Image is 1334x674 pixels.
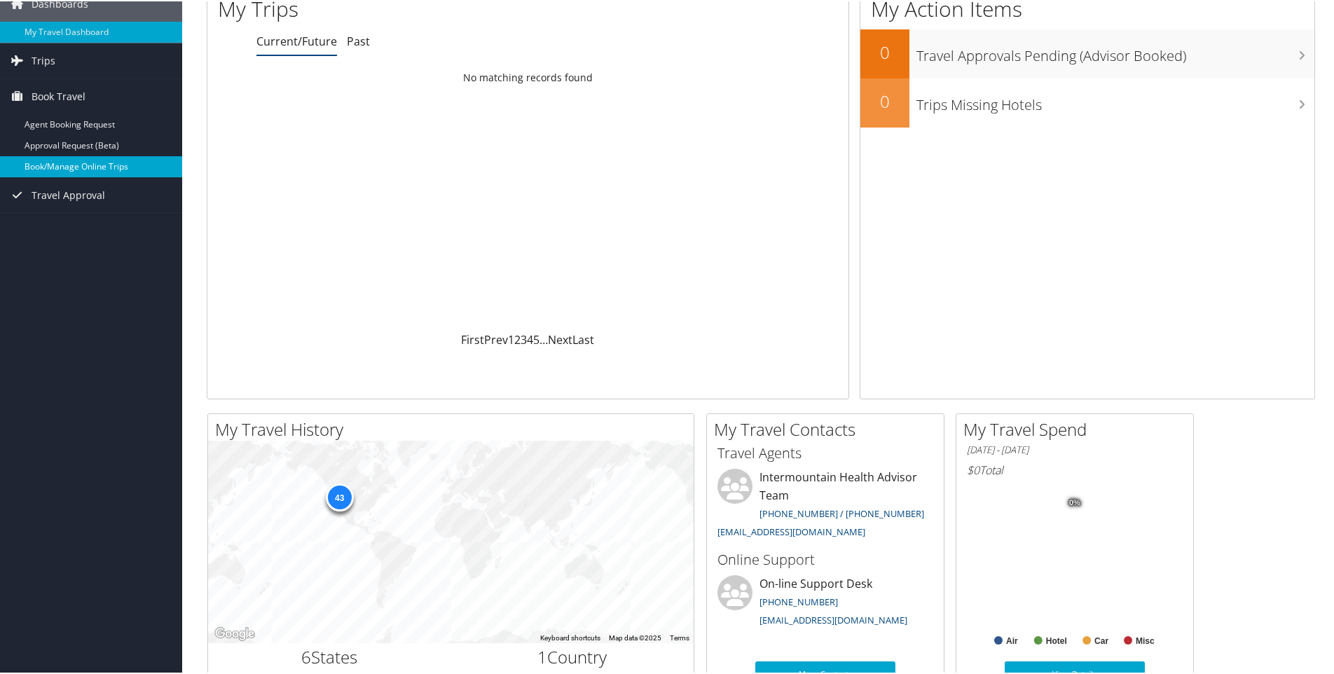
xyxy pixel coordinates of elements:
h2: Country [462,644,684,668]
a: First [461,331,484,346]
span: 6 [301,644,311,667]
text: Car [1094,635,1108,645]
span: Map data ©2025 [609,633,661,640]
a: 1 [508,331,514,346]
td: No matching records found [207,64,848,89]
a: 4 [527,331,533,346]
h2: My Travel History [215,416,694,440]
h2: 0 [860,88,909,112]
h2: My Travel Spend [963,416,1193,440]
div: 43 [325,482,353,510]
text: Misc [1136,635,1155,645]
h3: Trips Missing Hotels [916,87,1314,114]
a: [PHONE_NUMBER] / [PHONE_NUMBER] [759,506,924,518]
text: Air [1006,635,1018,645]
a: Terms (opens in new tab) [670,633,689,640]
a: 5 [533,331,539,346]
li: On-line Support Desk [710,574,940,631]
a: Current/Future [256,32,337,48]
a: [EMAIL_ADDRESS][DOMAIN_NAME] [717,524,865,537]
a: 0Trips Missing Hotels [860,77,1314,126]
span: 1 [537,644,547,667]
span: $0 [967,461,979,476]
h2: States [219,644,441,668]
a: Open this area in Google Maps (opens a new window) [212,624,258,642]
a: [PHONE_NUMBER] [759,594,838,607]
a: [EMAIL_ADDRESS][DOMAIN_NAME] [759,612,907,625]
h3: Travel Approvals Pending (Advisor Booked) [916,38,1314,64]
h2: 0 [860,39,909,63]
span: Trips [32,42,55,77]
a: Last [572,331,594,346]
span: Book Travel [32,78,85,113]
tspan: 0% [1069,497,1080,506]
a: Prev [484,331,508,346]
h2: My Travel Contacts [714,416,944,440]
a: Next [548,331,572,346]
h6: Total [967,461,1183,476]
span: Travel Approval [32,177,105,212]
a: 0Travel Approvals Pending (Advisor Booked) [860,28,1314,77]
img: Google [212,624,258,642]
a: 3 [521,331,527,346]
span: … [539,331,548,346]
button: Keyboard shortcuts [540,632,600,642]
text: Hotel [1046,635,1067,645]
li: Intermountain Health Advisor Team [710,467,940,542]
h6: [DATE] - [DATE] [967,442,1183,455]
h3: Travel Agents [717,442,933,462]
a: 2 [514,331,521,346]
a: Past [347,32,370,48]
h3: Online Support [717,549,933,568]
